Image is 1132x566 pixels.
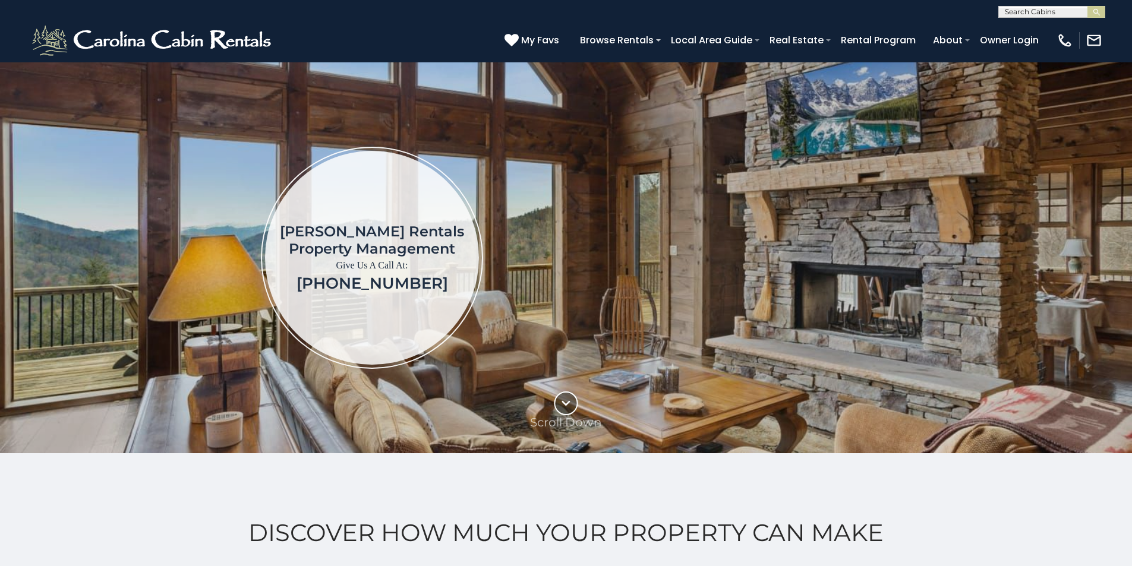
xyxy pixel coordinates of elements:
a: Local Area Guide [665,30,758,50]
a: My Favs [504,33,562,48]
p: Give Us A Call At: [280,257,464,274]
a: Real Estate [764,30,830,50]
h1: [PERSON_NAME] Rentals Property Management [280,223,464,257]
a: [PHONE_NUMBER] [297,274,448,293]
img: phone-regular-white.png [1057,32,1073,49]
img: mail-regular-white.png [1086,32,1102,49]
iframe: New Contact Form [674,97,1062,418]
h2: Discover How Much Your Property Can Make [30,519,1102,546]
p: Scroll Down [530,415,602,429]
a: Owner Login [974,30,1045,50]
a: Browse Rentals [574,30,660,50]
a: About [927,30,969,50]
img: White-1-2.png [30,23,276,58]
span: My Favs [521,33,559,48]
a: Rental Program [835,30,922,50]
